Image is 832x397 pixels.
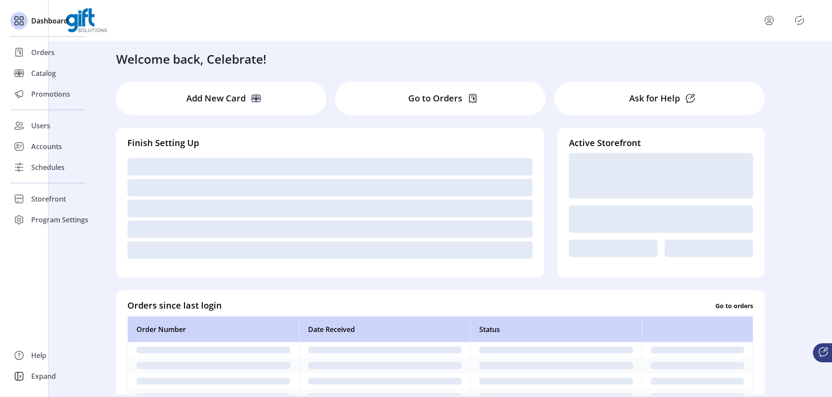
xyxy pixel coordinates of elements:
span: Program Settings [31,215,88,225]
p: Add New Card [186,92,246,105]
p: Ask for Help [629,92,680,105]
h4: Finish Setting Up [127,137,533,150]
th: Order Number [127,316,299,342]
p: Go to Orders [408,92,462,105]
span: Orders [31,47,55,58]
span: Help [31,350,46,361]
p: Go to orders [715,301,753,310]
span: Dashboard [31,16,68,26]
span: Catalog [31,68,56,78]
span: Expand [31,371,56,381]
button: menu [762,13,776,27]
button: Publisher Panel [793,13,806,27]
span: Users [31,120,50,131]
th: Status [470,316,642,342]
h3: Welcome back, Celebrate! [116,50,266,68]
span: Promotions [31,89,70,99]
h4: Orders since last login [127,299,222,312]
th: Date Received [299,316,471,342]
img: logo [66,8,107,33]
h4: Active Storefront [569,137,753,150]
span: Schedules [31,162,65,172]
span: Storefront [31,194,66,204]
span: Accounts [31,141,62,152]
